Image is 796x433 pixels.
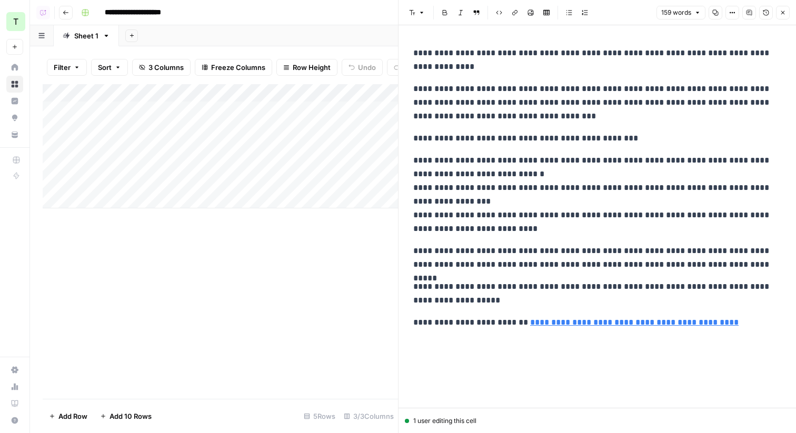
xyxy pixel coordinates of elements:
[6,109,23,126] a: Opportunities
[110,411,152,421] span: Add 10 Rows
[300,408,340,425] div: 5 Rows
[195,59,272,76] button: Freeze Columns
[6,93,23,109] a: Insights
[47,59,87,76] button: Filter
[148,62,184,73] span: 3 Columns
[74,31,98,41] div: Sheet 1
[6,395,23,412] a: Learning Hub
[358,62,376,73] span: Undo
[43,408,94,425] button: Add Row
[6,76,23,93] a: Browse
[54,62,71,73] span: Filter
[132,59,191,76] button: 3 Columns
[6,126,23,143] a: Your Data
[6,361,23,378] a: Settings
[342,59,383,76] button: Undo
[276,59,337,76] button: Row Height
[6,378,23,395] a: Usage
[98,62,112,73] span: Sort
[661,8,691,17] span: 159 words
[13,15,18,28] span: T
[211,62,265,73] span: Freeze Columns
[340,408,398,425] div: 3/3 Columns
[91,59,128,76] button: Sort
[293,62,331,73] span: Row Height
[6,412,23,429] button: Help + Support
[405,416,790,426] div: 1 user editing this cell
[6,59,23,76] a: Home
[94,408,158,425] button: Add 10 Rows
[58,411,87,421] span: Add Row
[54,25,119,46] a: Sheet 1
[6,8,23,35] button: Workspace: Travis Demo
[656,6,705,19] button: 159 words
